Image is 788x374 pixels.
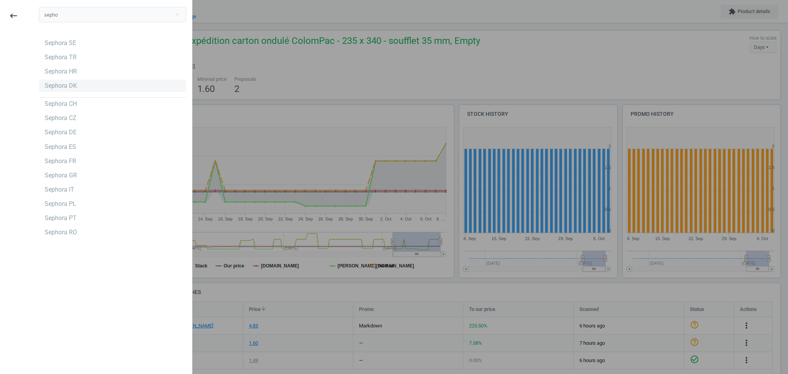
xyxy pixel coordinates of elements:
[39,7,186,22] input: Search campaign
[45,157,76,165] div: Sephora FR
[45,128,77,137] div: Sephora DE
[45,143,76,151] div: Sephora ES
[45,114,77,122] div: Sephora CZ
[45,214,77,222] div: Sephora PT
[45,53,77,62] div: Sephora TR
[45,200,76,208] div: Sephora PL
[172,11,183,18] button: Close
[45,185,74,194] div: Sephora IT
[5,7,22,25] button: keyboard_backspace
[45,100,77,108] div: Sephora CH
[45,39,76,47] div: Sephora SE
[9,11,18,20] i: keyboard_backspace
[45,82,77,90] div: Sephora DK
[45,171,77,180] div: Sephora GR
[45,67,77,76] div: Sephora HR
[45,228,77,237] div: Sephora RO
